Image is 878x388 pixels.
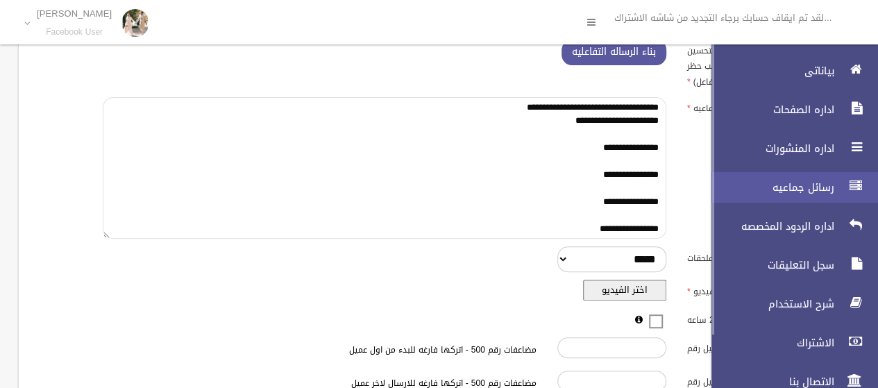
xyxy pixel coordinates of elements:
[677,40,807,90] label: رساله تفاعليه (افضل لتحسين جوده الصفحه وتجنب حظر ضعف التفاعل)
[700,211,878,242] a: اداره الردود المخصصه
[700,64,838,78] span: بياناتى
[677,308,807,328] label: المتفاعلين اخر 24 ساعه
[700,133,878,164] a: اداره المنشورات
[583,280,666,301] button: اختر الفيديو
[700,258,838,272] span: سجل التعليقات
[677,337,807,357] label: البدء من عميل رقم
[677,280,807,299] label: فيديو
[700,180,838,194] span: رسائل جماعيه
[37,8,112,19] p: [PERSON_NAME]
[700,328,878,358] a: الاشتراك
[677,97,807,117] label: نص الرساله الجماعيه
[233,346,537,355] h6: مضاعفات رقم 500 - اتركها فارغه للبدء من اول عميل
[700,56,878,86] a: بياناتى
[233,379,537,388] h6: مضاعفات رقم 500 - اتركها فارغه للارسال لاخر عميل
[700,250,878,280] a: سجل التعليقات
[700,103,838,117] span: اداره الصفحات
[700,219,838,233] span: اداره الردود المخصصه
[700,289,878,319] a: شرح الاستخدام
[700,142,838,155] span: اداره المنشورات
[562,40,666,65] button: بناء الرساله التفاعليه
[700,297,838,311] span: شرح الاستخدام
[677,246,807,266] label: ارسال ملحقات
[700,336,838,350] span: الاشتراك
[37,27,112,37] small: Facebook User
[700,172,878,203] a: رسائل جماعيه
[700,94,878,125] a: اداره الصفحات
